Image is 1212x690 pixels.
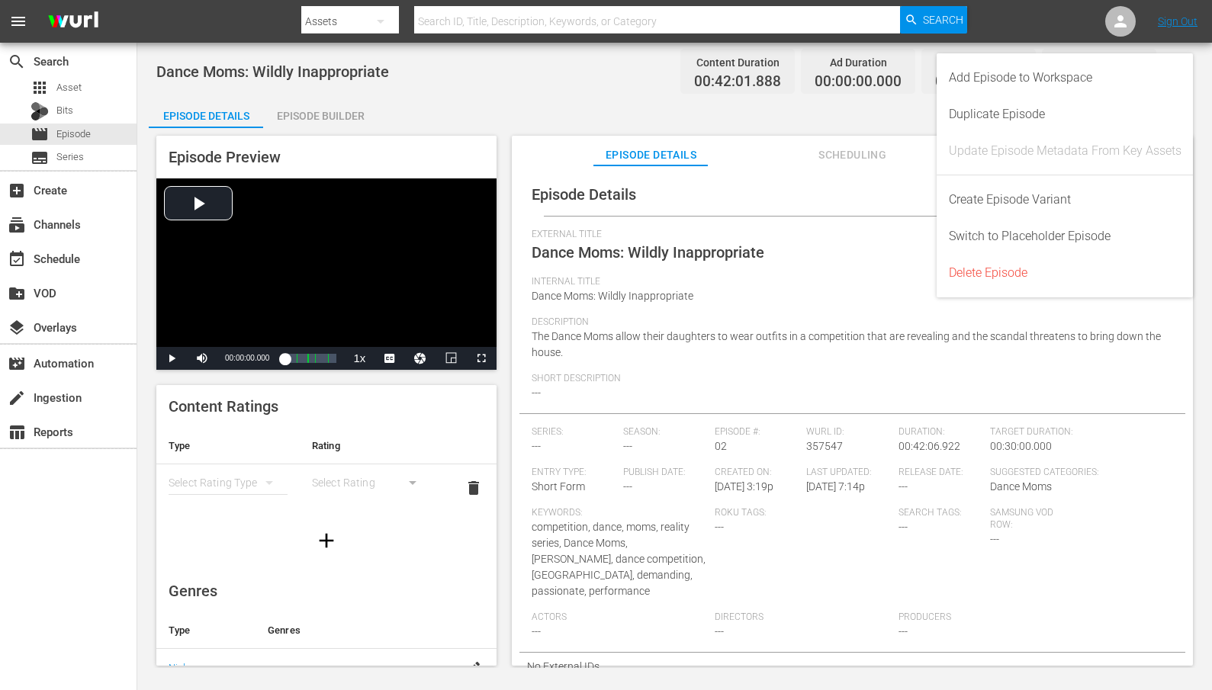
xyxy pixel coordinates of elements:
span: 00:42:01.888 [694,73,781,91]
button: Search [900,6,967,34]
span: Internal Title [532,276,1165,288]
span: Short Form [532,480,585,493]
span: Automation [8,355,26,373]
span: Episode [31,125,49,143]
span: Dance Moms: Wildly Inappropriate [156,63,389,81]
button: Episode Details [149,98,263,128]
span: Reports [8,423,26,441]
button: delete [455,470,492,506]
div: Update Episode Metadata From Key Assets [949,133,1181,169]
button: Playback Rate [344,347,375,370]
div: Ad Duration [815,52,902,73]
span: --- [899,625,908,637]
div: Total Duration [1056,52,1143,73]
span: Roku Tags: [715,507,890,519]
span: --- [532,625,541,637]
span: Wurl ID: [806,426,890,438]
span: 00:30:00.000 [990,440,1052,452]
span: Schedule [8,250,26,268]
div: Content Duration [694,52,781,73]
div: Progress Bar [285,354,336,363]
div: Delete Episode [949,255,1181,291]
span: Asset [31,79,49,97]
button: Fullscreen [466,347,497,370]
span: Dance Moms: Wildly Inappropriate [532,243,764,262]
span: Created On: [715,467,799,479]
span: Episode #: [715,426,799,438]
span: --- [899,521,908,533]
span: 00:00:05.034 [935,73,1022,91]
span: Keywords: [532,507,707,519]
div: Video Player [156,178,497,370]
button: Mute [187,347,217,370]
span: Create [8,181,26,200]
span: --- [623,440,632,452]
span: Suggested Categories: [990,467,1165,479]
a: Nielsen [169,662,202,673]
span: --- [623,480,632,493]
span: Ingestion [8,389,26,407]
div: Episode Details [149,98,263,134]
img: ans4CAIJ8jUAAAAAAAAAAAAAAAAAAAAAAAAgQb4GAAAAAAAAAAAAAAAAAAAAAAAAJMjXAAAAAAAAAAAAAAAAAAAAAAAAgAT5G... [37,4,110,40]
span: Release Date: [899,467,982,479]
span: Episode Details [532,185,636,204]
div: Add Episode to Workspace [949,59,1181,96]
span: --- [899,480,908,493]
span: Asset [56,80,82,95]
span: --- [715,625,724,637]
span: Scheduling [796,146,910,165]
span: 00:00:00.000 [225,354,269,362]
span: 357547 [806,440,843,452]
span: Description [532,316,1165,329]
span: VOD [8,284,26,303]
div: Switch to Placeholder Episode [949,218,1181,255]
span: [DATE] 3:19p [715,480,773,493]
span: Search Tags: [899,507,982,519]
span: Series [56,149,84,165]
button: Episode Builder [263,98,378,128]
span: Season: [623,426,707,438]
span: Dance Moms [990,480,1052,493]
th: Type [156,428,300,464]
span: External Title [532,229,1165,241]
span: 00:42:06.922 [899,440,960,452]
span: Short Description [532,373,1165,385]
div: No External IDs [519,653,1185,680]
span: --- [715,521,724,533]
span: Episode Preview [169,148,281,166]
span: competition, dance, moms, reality series, Dance Moms, [PERSON_NAME], dance competition, [GEOGRAPH... [532,521,706,597]
span: delete [465,479,483,497]
button: Jump To Time [405,347,436,370]
span: Overlays [8,319,26,337]
button: Play [156,347,187,370]
span: Episode Details [593,146,708,165]
span: The Dance Moms allow their daughters to wear outfits in a competition that are revealing and the ... [532,330,1161,358]
a: Sign Out [1158,15,1198,27]
th: Type [156,612,256,649]
span: Samsung VOD Row: [990,507,1074,531]
span: --- [532,440,541,452]
div: Promo Duration [935,52,1022,73]
span: Last Updated: [806,467,890,479]
button: Picture-in-Picture [436,347,466,370]
th: Rating [300,428,443,464]
div: Create Episode Variant [949,181,1181,218]
span: Producers [899,611,1074,624]
span: Bits [56,103,73,118]
span: 00:00:00.000 [815,73,902,91]
table: simple table [156,428,497,512]
span: Actors [532,611,707,624]
span: Series [31,149,49,167]
span: --- [532,387,541,399]
th: Genres [256,612,449,649]
span: 02 [715,440,727,452]
span: Entry Type: [532,467,616,479]
span: Content Ratings [169,397,278,416]
span: Dance Moms: Wildly Inappropriate [532,290,693,302]
button: Captions [375,347,405,370]
div: Duplicate Episode [949,96,1181,133]
span: Duration: [899,426,982,438]
span: Directors [715,611,890,624]
div: Episode Builder [263,98,378,134]
span: Publish Date: [623,467,707,479]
